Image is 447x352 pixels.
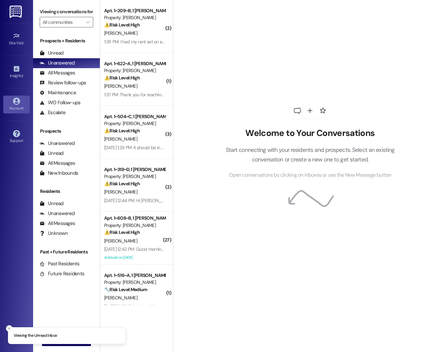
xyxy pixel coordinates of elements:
[3,96,30,113] a: Account
[229,171,391,179] span: Open conversations by clicking on inboxes or use the New Message button
[104,246,255,252] div: [DATE] 12:42 PM: Good morning. I put the rent in the payment box [DATE][DATE].
[40,7,93,17] label: Viewing conversations for
[104,75,140,81] strong: ⚠️ Risk Level: High
[3,63,30,81] a: Insights •
[40,99,80,106] div: WO Follow-ups
[104,222,165,229] div: Property: [PERSON_NAME]
[10,6,23,18] img: ResiDesk Logo
[104,166,165,173] div: Apt. 1~319~D, 1 [PERSON_NAME]
[24,40,25,44] span: •
[104,30,137,36] span: [PERSON_NAME]
[216,128,405,139] h2: Welcome to Your Conversations
[40,140,75,147] div: Unanswered
[23,72,24,77] span: •
[40,79,86,86] div: Review follow-ups
[104,238,137,244] span: [PERSON_NAME]
[104,272,165,279] div: Apt. 1~516~A, 1 [PERSON_NAME]
[40,109,65,116] div: Escalate
[33,128,100,135] div: Prospects
[33,188,100,195] div: Residents
[40,260,80,267] div: Past Residents
[104,60,165,67] div: Apt. 1~622~A, 1 [PERSON_NAME]
[104,136,137,142] span: [PERSON_NAME]
[104,145,310,151] div: [DATE] 1:29 PM: It should be in an envelope in the rent slot, can you let me know if you still ha...
[104,92,399,98] div: 1:37 PM: Thank you for reaching out. Please see [PERSON_NAME] about this. I signed a payment plan...
[104,295,137,301] span: [PERSON_NAME]
[3,128,30,146] a: Support
[6,325,13,332] button: Close toast
[40,230,68,237] div: Unknown
[216,145,405,164] p: Start connecting with your residents and prospects. Select an existing conversation or create a n...
[104,229,140,235] strong: ⚠️ Risk Level: High
[14,333,57,339] p: Viewing the Unread inbox
[33,248,100,255] div: Past + Future Residents
[40,69,75,76] div: All Messages
[104,279,165,286] div: Property: [PERSON_NAME]
[40,50,63,57] div: Unread
[40,89,76,96] div: Maintenance
[40,210,75,217] div: Unanswered
[104,83,137,89] span: [PERSON_NAME]
[40,160,75,167] div: All Messages
[40,150,63,157] div: Unread
[40,270,84,277] div: Future Residents
[104,22,140,28] strong: ⚠️ Risk Level: High
[104,198,253,203] div: [DATE] 12:44 PM: Hi [PERSON_NAME], did my rent not get paid for this month?
[104,173,165,180] div: Property: [PERSON_NAME]
[104,286,147,292] strong: 🔧 Risk Level: Medium
[86,20,90,25] i: 
[104,181,140,187] strong: ⚠️ Risk Level: High
[104,215,165,222] div: Apt. 1~608~B, 1 [PERSON_NAME]
[104,303,168,309] div: [DATE] 12:56 PM: It should be paid
[104,113,165,120] div: Apt. 1~504~C, 1 [PERSON_NAME]
[40,170,78,177] div: New Inbounds
[40,220,75,227] div: All Messages
[33,37,100,44] div: Prospects + Residents
[3,30,30,48] a: Site Visit •
[104,189,137,195] span: [PERSON_NAME]
[104,7,165,14] div: Apt. 1~209~B, 1 [PERSON_NAME]
[104,67,165,74] div: Property: [PERSON_NAME]
[104,120,165,127] div: Property: [PERSON_NAME]
[40,200,63,207] div: Unread
[104,14,165,21] div: Property: [PERSON_NAME]
[104,39,276,45] div: 1:38 PM: I had my rent set on auto pay last year. Did something change with the new year?
[43,17,83,27] input: All communities
[104,128,140,134] strong: ⚠️ Risk Level: High
[103,253,166,262] div: Archived on [DATE]
[40,60,75,66] div: Unanswered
